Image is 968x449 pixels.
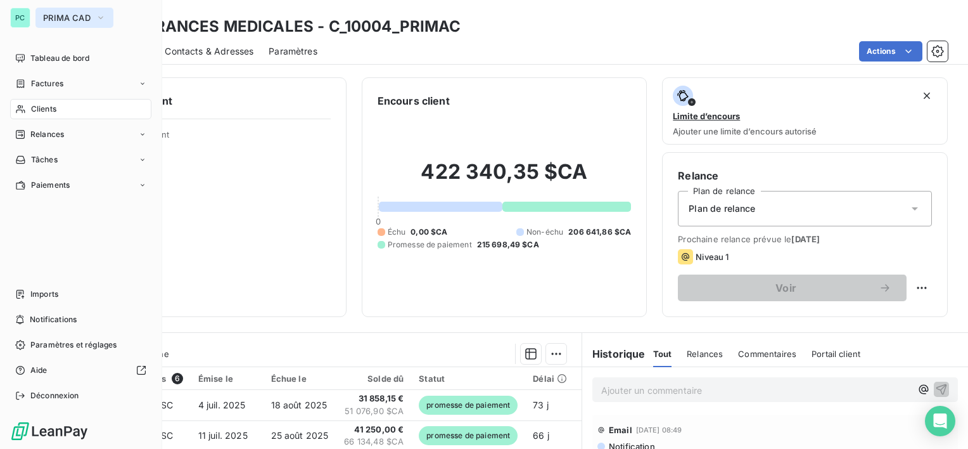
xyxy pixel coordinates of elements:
[526,226,563,238] span: Non-échu
[582,346,646,361] h6: Historique
[165,45,253,58] span: Contacts & Adresses
[198,430,248,441] span: 11 juil. 2025
[378,93,450,108] h6: Encours client
[30,314,77,325] span: Notifications
[43,13,91,23] span: PRIMA CAD
[31,154,58,166] span: Tâches
[791,234,820,244] span: [DATE]
[653,349,672,359] span: Tout
[77,93,331,108] h6: Informations client
[388,239,472,251] span: Promesse de paiement
[678,275,907,301] button: Voir
[31,179,70,191] span: Paiements
[30,339,117,351] span: Paramètres et réglages
[533,400,549,410] span: 73 j
[673,111,740,121] span: Limite d’encours
[271,400,328,410] span: 18 août 2025
[925,406,955,436] div: Open Intercom Messenger
[31,78,63,89] span: Factures
[477,239,539,251] span: 215 698,49 $CA
[419,426,518,445] span: promesse de paiement
[30,129,64,140] span: Relances
[678,168,932,183] h6: Relance
[738,349,796,359] span: Commentaires
[533,374,567,384] div: Délai
[533,430,549,441] span: 66 j
[693,283,879,293] span: Voir
[636,426,682,434] span: [DATE] 08:49
[269,45,317,58] span: Paramètres
[419,374,518,384] div: Statut
[10,8,30,28] div: PC
[172,373,183,384] span: 6
[662,77,948,145] button: Limite d’encoursAjouter une limite d’encours autorisé
[859,41,922,62] button: Actions
[376,216,381,226] span: 0
[198,374,256,384] div: Émise le
[673,126,817,136] span: Ajouter une limite d’encours autorisé
[271,374,329,384] div: Échue le
[678,234,932,244] span: Prochaine relance prévue le
[689,202,755,215] span: Plan de relance
[30,365,48,376] span: Aide
[343,393,404,405] span: 31 858,15 €
[271,430,329,441] span: 25 août 2025
[419,396,518,415] span: promesse de paiement
[568,226,631,238] span: 206 641,86 $CA
[111,15,461,38] h3: ASSURANCES MEDICALES - C_10004_PRIMAC
[343,405,404,418] span: 51 076,90 $CA
[102,129,331,147] span: Propriétés Client
[812,349,860,359] span: Portail client
[687,349,723,359] span: Relances
[30,390,79,401] span: Déconnexion
[343,374,404,384] div: Solde dû
[30,289,58,300] span: Imports
[378,159,632,197] h2: 422 340,35 $CA
[696,252,729,262] span: Niveau 1
[343,424,404,436] span: 41 250,00 €
[30,53,89,64] span: Tableau de bord
[10,421,89,441] img: Logo LeanPay
[411,226,447,238] span: 0,00 $CA
[343,436,404,448] span: 66 134,48 $CA
[388,226,406,238] span: Échu
[609,425,632,435] span: Email
[198,400,246,410] span: 4 juil. 2025
[10,360,151,381] a: Aide
[31,103,56,115] span: Clients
